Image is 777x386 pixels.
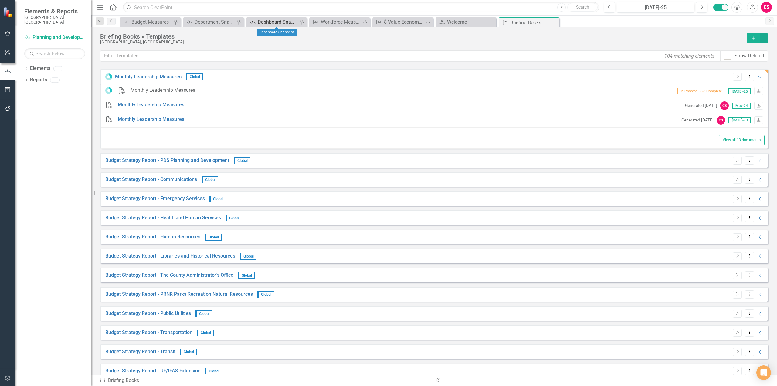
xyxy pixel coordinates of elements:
a: Budget Strategy Report - Emergency Services [105,195,205,202]
span: Global [202,176,218,183]
div: Monthly Leadership Measures [131,87,195,94]
a: Budget Strategy Report - Health and Human Services [105,214,221,221]
span: [DATE]-25 [728,88,751,94]
span: [DATE]-23 [728,117,751,123]
a: Monthly Leadership Measures [115,73,182,80]
a: Budget Strategy Report - Libraries and Historical Resources [105,253,235,260]
a: Budget Strategy Report - PDS Planning and Development [105,157,229,164]
img: ClearPoint Strategy [3,7,14,17]
small: Generated [DATE] [685,103,717,108]
small: [GEOGRAPHIC_DATA], [GEOGRAPHIC_DATA] [24,15,85,25]
div: Budget Measures [131,18,171,26]
div: Workforce Measures - EIT [321,18,361,26]
div: Dashboard Snapshot [258,18,298,26]
div: 104 matching elements [663,51,716,61]
button: Search [567,3,598,12]
a: Elements [30,65,50,72]
div: Welcome [447,18,495,26]
span: Global [197,330,214,336]
small: Generated [DATE] [681,117,714,123]
div: Open Intercom Messenger [756,365,771,380]
a: Monthly Leadership Measures [118,101,184,108]
a: Budget Strategy Report - The County Administrator's Office [105,272,233,279]
a: Budget Strategy Report - Human Resources [105,234,200,241]
div: [GEOGRAPHIC_DATA], [GEOGRAPHIC_DATA] [100,40,744,44]
a: Department Snapshot [185,18,235,26]
input: Search Below... [24,48,85,59]
div: Briefing Books [100,377,429,384]
a: Reports [30,77,47,84]
span: May-24 [732,103,751,109]
span: Global [238,272,255,279]
a: Budget Strategy Report - PRNR Parks Recreation Natural Resources [105,291,253,298]
span: Search [576,5,589,9]
input: Search ClearPoint... [123,2,599,13]
div: Dashboard Snapshot [257,29,297,36]
span: Global [226,215,242,221]
a: Budget Measures [121,18,171,26]
span: Global [180,349,197,355]
a: Workforce Measures - EIT [311,18,361,26]
span: Global [209,196,226,202]
span: Global [234,157,250,164]
div: $ Value Economic Impact from Sporting Events (test) [384,18,424,26]
span: Global [205,368,222,374]
div: Briefing Books [510,19,558,26]
input: Filter Templates... [100,50,721,62]
span: Global [240,253,256,260]
span: Global [195,310,212,317]
button: [DATE]-25 [617,2,694,13]
span: Global [257,291,274,298]
div: CS [720,101,729,110]
a: Budget Strategy Report - Transportation [105,329,192,336]
div: [DATE]-25 [619,4,692,11]
a: Budget Strategy Report - Transit [105,348,175,355]
div: Briefing Books » Templates [100,33,744,40]
a: Monthly Leadership Measures [118,116,184,123]
span: Global [186,73,203,80]
button: View all 13 documents [719,135,765,145]
div: CS [717,116,725,125]
span: In Process 36% Complete [677,88,724,94]
a: Welcome [437,18,495,26]
div: Department Snapshot [195,18,235,26]
span: Global [205,234,222,241]
div: Show Deleted [735,53,764,60]
span: Elements & Reports [24,8,85,15]
a: Budget Strategy Report - Public Utilities [105,310,191,317]
a: $ Value Economic Impact from Sporting Events (test) [374,18,424,26]
button: CS [761,2,772,13]
a: Budget Strategy Report - UF/IFAS Extension [105,367,201,374]
a: Dashboard Snapshot [248,18,298,26]
a: Budget Strategy Report - Communications [105,176,197,183]
a: Planning and Development Services [24,34,85,41]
